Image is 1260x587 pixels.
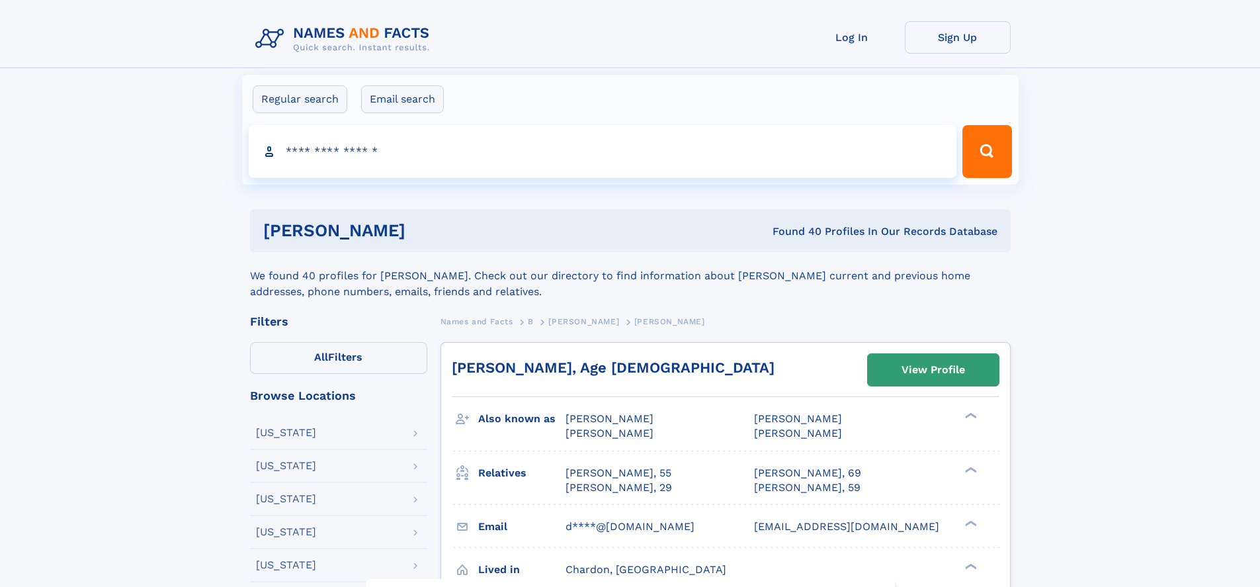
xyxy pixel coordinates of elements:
[634,317,705,326] span: [PERSON_NAME]
[754,466,861,480] a: [PERSON_NAME], 69
[361,85,444,113] label: Email search
[256,428,316,438] div: [US_STATE]
[250,21,441,57] img: Logo Names and Facts
[253,85,347,113] label: Regular search
[962,412,978,420] div: ❯
[478,408,566,430] h3: Also known as
[528,313,534,330] a: B
[548,317,619,326] span: [PERSON_NAME]
[250,390,427,402] div: Browse Locations
[263,222,589,239] h1: [PERSON_NAME]
[528,317,534,326] span: B
[962,562,978,570] div: ❯
[256,527,316,537] div: [US_STATE]
[478,559,566,581] h3: Lived in
[589,224,997,239] div: Found 40 Profiles In Our Records Database
[441,313,513,330] a: Names and Facts
[250,316,427,328] div: Filters
[250,342,427,374] label: Filters
[754,412,842,425] span: [PERSON_NAME]
[566,480,672,495] a: [PERSON_NAME], 29
[566,427,653,439] span: [PERSON_NAME]
[799,21,905,54] a: Log In
[902,355,965,385] div: View Profile
[962,519,978,527] div: ❯
[754,520,939,533] span: [EMAIL_ADDRESS][DOMAIN_NAME]
[962,125,1011,178] button: Search Button
[478,462,566,484] h3: Relatives
[566,466,671,480] a: [PERSON_NAME], 55
[868,354,999,386] a: View Profile
[478,516,566,538] h3: Email
[566,412,653,425] span: [PERSON_NAME]
[566,563,726,576] span: Chardon, [GEOGRAPHIC_DATA]
[250,252,1011,300] div: We found 40 profiles for [PERSON_NAME]. Check out our directory to find information about [PERSON...
[754,480,861,495] a: [PERSON_NAME], 59
[256,461,316,471] div: [US_STATE]
[314,351,328,363] span: All
[452,359,775,376] a: [PERSON_NAME], Age [DEMOGRAPHIC_DATA]
[905,21,1011,54] a: Sign Up
[256,494,316,504] div: [US_STATE]
[754,427,842,439] span: [PERSON_NAME]
[249,125,957,178] input: search input
[256,560,316,570] div: [US_STATE]
[962,465,978,474] div: ❯
[548,313,619,330] a: [PERSON_NAME]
